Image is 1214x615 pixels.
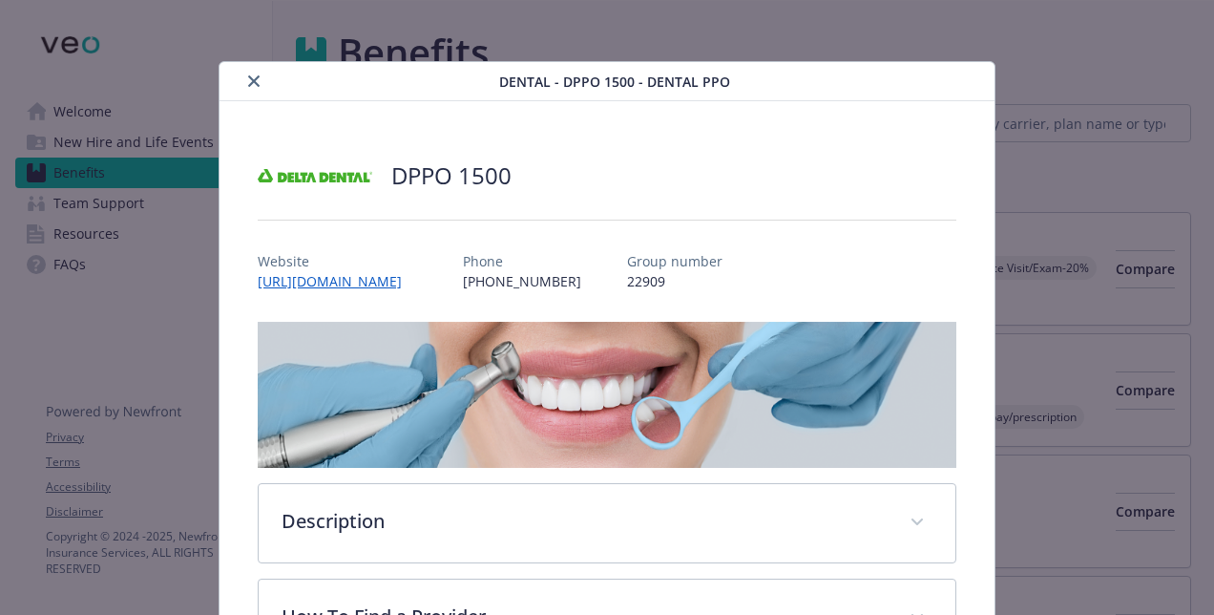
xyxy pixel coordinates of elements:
[463,271,581,291] p: [PHONE_NUMBER]
[499,72,730,92] span: Dental - DPPO 1500 - Dental PPO
[627,251,722,271] p: Group number
[258,251,417,271] p: Website
[258,322,956,468] img: banner
[282,507,887,536] p: Description
[463,251,581,271] p: Phone
[242,70,265,93] button: close
[627,271,722,291] p: 22909
[391,159,512,192] h2: DPPO 1500
[258,147,372,204] img: Delta Dental Insurance Company
[259,484,955,562] div: Description
[258,272,417,290] a: [URL][DOMAIN_NAME]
